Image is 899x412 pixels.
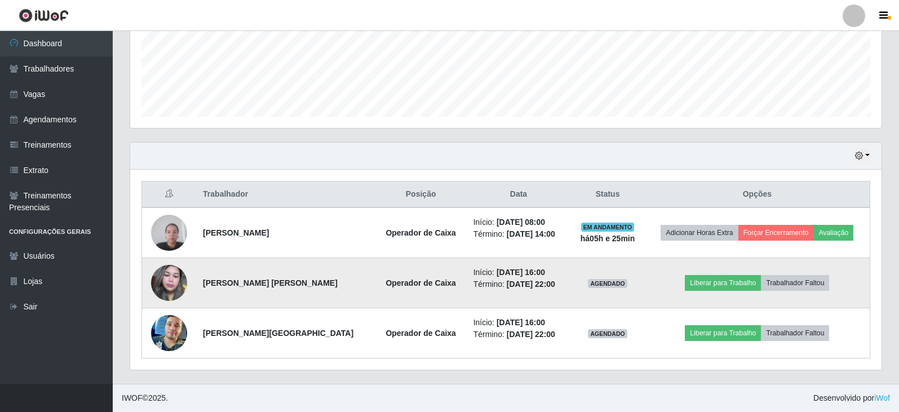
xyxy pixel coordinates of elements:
li: Término: [473,278,564,290]
th: Trabalhador [196,181,375,208]
strong: [PERSON_NAME] [203,228,269,237]
button: Liberar para Trabalho [685,325,761,341]
time: [DATE] 16:00 [497,318,545,327]
strong: Operador de Caixa [386,278,456,287]
time: [DATE] 22:00 [507,330,555,339]
img: 1731148670684.jpeg [151,209,187,256]
a: iWof [874,393,890,402]
button: Avaliação [813,225,853,241]
img: 1634907805222.jpeg [151,259,187,307]
strong: [PERSON_NAME] [PERSON_NAME] [203,278,338,287]
button: Trabalhador Faltou [761,275,829,291]
li: Início: [473,317,564,329]
th: Posição [375,181,467,208]
img: 1745957511046.jpeg [151,301,187,365]
th: Opções [645,181,870,208]
strong: Operador de Caixa [386,228,456,237]
time: [DATE] 22:00 [507,280,555,289]
th: Status [570,181,644,208]
li: Início: [473,216,564,228]
time: [DATE] 14:00 [507,229,555,238]
button: Liberar para Trabalho [685,275,761,291]
li: Término: [473,228,564,240]
img: CoreUI Logo [19,8,69,23]
time: [DATE] 16:00 [497,268,545,277]
span: EM ANDAMENTO [581,223,635,232]
button: Adicionar Horas Extra [661,225,738,241]
time: [DATE] 08:00 [497,218,545,227]
span: Desenvolvido por [813,392,890,404]
strong: Operador de Caixa [386,329,456,338]
strong: há 05 h e 25 min [581,234,635,243]
strong: [PERSON_NAME][GEOGRAPHIC_DATA] [203,329,353,338]
span: AGENDADO [588,329,627,338]
span: IWOF [122,393,143,402]
span: AGENDADO [588,279,627,288]
th: Data [467,181,571,208]
span: © 2025 . [122,392,168,404]
li: Início: [473,267,564,278]
button: Trabalhador Faltou [761,325,829,341]
button: Forçar Encerramento [738,225,814,241]
li: Término: [473,329,564,340]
